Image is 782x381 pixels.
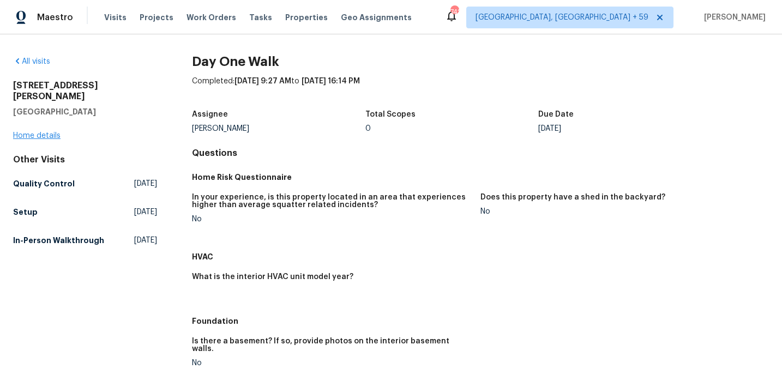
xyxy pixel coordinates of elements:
[13,207,38,217] h5: Setup
[104,12,127,23] span: Visits
[700,12,766,23] span: [PERSON_NAME]
[365,125,538,132] div: 0
[134,235,157,246] span: [DATE]
[13,106,157,117] h5: [GEOGRAPHIC_DATA]
[192,316,769,326] h5: Foundation
[192,125,365,132] div: [PERSON_NAME]
[134,207,157,217] span: [DATE]
[192,359,472,367] div: No
[187,12,236,23] span: Work Orders
[249,14,272,21] span: Tasks
[285,12,328,23] span: Properties
[450,7,458,17] div: 742
[192,193,472,209] h5: In your experience, is this property located in an area that experiences higher than average squa...
[13,231,157,250] a: In-Person Walkthrough[DATE]
[13,154,157,165] div: Other Visits
[13,80,157,102] h2: [STREET_ADDRESS][PERSON_NAME]
[192,273,353,281] h5: What is the interior HVAC unit model year?
[140,12,173,23] span: Projects
[192,172,769,183] h5: Home Risk Questionnaire
[192,111,228,118] h5: Assignee
[341,12,412,23] span: Geo Assignments
[37,12,73,23] span: Maestro
[192,337,472,353] h5: Is there a basement? If so, provide photos on the interior basement walls.
[13,202,157,222] a: Setup[DATE]
[302,77,360,85] span: [DATE] 16:14 PM
[192,251,769,262] h5: HVAC
[480,208,760,215] div: No
[192,215,472,223] div: No
[13,178,75,189] h5: Quality Control
[192,148,769,159] h4: Questions
[480,193,665,201] h5: Does this property have a shed in the backyard?
[538,125,711,132] div: [DATE]
[13,235,104,246] h5: In-Person Walkthrough
[476,12,648,23] span: [GEOGRAPHIC_DATA], [GEOGRAPHIC_DATA] + 59
[365,111,416,118] h5: Total Scopes
[538,111,574,118] h5: Due Date
[13,58,50,65] a: All visits
[192,56,769,67] h2: Day One Walk
[192,76,769,104] div: Completed: to
[234,77,291,85] span: [DATE] 9:27 AM
[134,178,157,189] span: [DATE]
[13,174,157,193] a: Quality Control[DATE]
[13,132,61,140] a: Home details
